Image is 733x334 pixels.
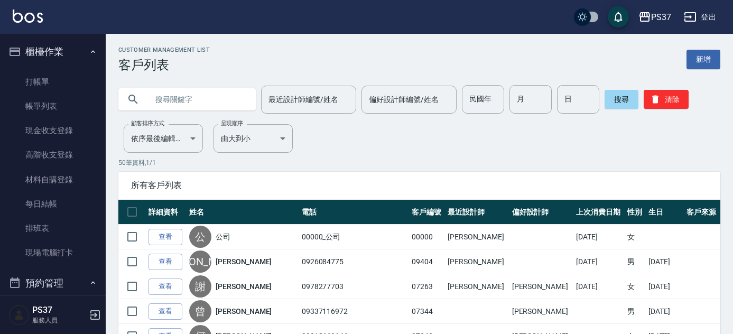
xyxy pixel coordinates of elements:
a: 查看 [149,279,182,295]
h2: Customer Management List [118,47,210,53]
a: [PERSON_NAME] [216,256,272,267]
button: save [608,6,629,27]
td: 男 [625,299,645,324]
th: 姓名 [187,200,299,225]
button: 櫃檯作業 [4,38,101,66]
td: 0926084775 [299,249,409,274]
div: 公 [189,226,211,248]
td: [DATE] [646,299,684,324]
a: 公司 [216,231,230,242]
td: 09404 [409,249,446,274]
td: 男 [625,249,645,274]
img: Person [8,304,30,326]
div: 曾 [189,300,211,322]
input: 搜尋關鍵字 [148,85,247,114]
td: [DATE] [573,249,625,274]
div: 依序最後編輯時間 [124,124,203,153]
th: 詳細資料 [146,200,187,225]
td: [PERSON_NAME] [509,274,573,299]
p: 50 筆資料, 1 / 1 [118,158,720,168]
td: 00000_公司 [299,225,409,249]
a: 排班表 [4,216,101,240]
a: 高階收支登錄 [4,143,101,167]
td: [PERSON_NAME] [445,225,509,249]
th: 電話 [299,200,409,225]
th: 偏好設計師 [509,200,573,225]
a: 現金收支登錄 [4,118,101,143]
button: 搜尋 [605,90,638,109]
a: 查看 [149,229,182,245]
td: 00000 [409,225,446,249]
label: 顧客排序方式 [131,119,164,127]
h5: PS37 [32,305,86,316]
a: 每日結帳 [4,192,101,216]
td: 07263 [409,274,446,299]
td: [DATE] [573,274,625,299]
a: 帳單列表 [4,94,101,118]
p: 服務人員 [32,316,86,325]
a: 材料自購登錄 [4,168,101,192]
td: [PERSON_NAME] [445,249,509,274]
button: PS37 [634,6,675,28]
th: 客戶編號 [409,200,446,225]
td: [DATE] [646,249,684,274]
td: [PERSON_NAME] [509,299,573,324]
label: 呈現順序 [221,119,243,127]
h3: 客戶列表 [118,58,210,72]
div: 謝 [189,275,211,298]
div: PS37 [651,11,671,24]
td: [DATE] [573,225,625,249]
th: 客戶來源 [684,200,720,225]
a: 新增 [686,50,720,69]
td: 07344 [409,299,446,324]
td: [PERSON_NAME] [445,274,509,299]
td: 女 [625,225,645,249]
a: 查看 [149,303,182,320]
td: 09337116972 [299,299,409,324]
div: 由大到小 [214,124,293,153]
th: 生日 [646,200,684,225]
img: Logo [13,10,43,23]
div: [PERSON_NAME] [189,251,211,273]
button: 預約管理 [4,270,101,297]
a: [PERSON_NAME] [216,281,272,292]
th: 上次消費日期 [573,200,625,225]
td: 0978277703 [299,274,409,299]
td: 女 [625,274,645,299]
a: 現場電腦打卡 [4,240,101,265]
a: [PERSON_NAME] [216,306,272,317]
span: 所有客戶列表 [131,180,708,191]
a: 查看 [149,254,182,270]
button: 清除 [644,90,689,109]
td: [DATE] [646,274,684,299]
th: 性別 [625,200,645,225]
a: 打帳單 [4,70,101,94]
button: 登出 [680,7,720,27]
th: 最近設計師 [445,200,509,225]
